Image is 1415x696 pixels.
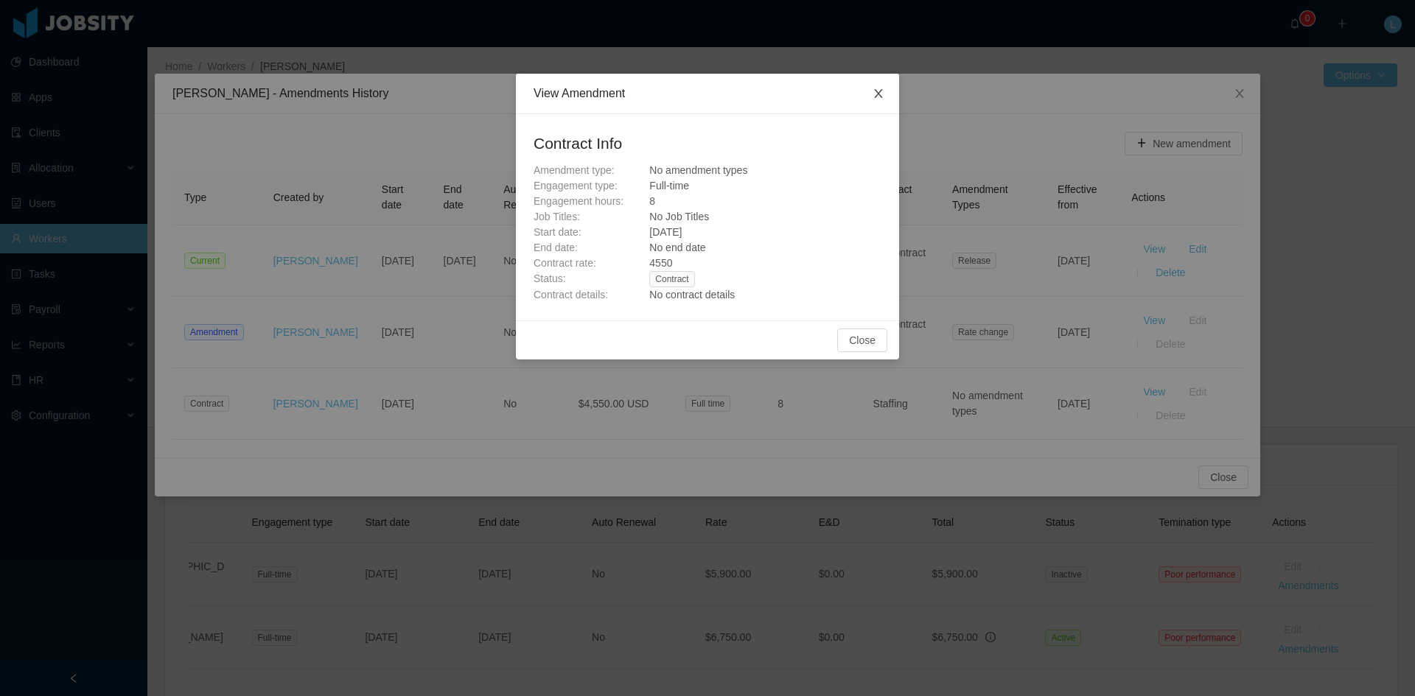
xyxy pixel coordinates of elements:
span: 8 [649,195,655,207]
span: 4550 [649,257,672,269]
span: No contract details [649,289,735,300]
span: [DATE] [649,226,682,238]
span: Status: [534,273,566,284]
span: Contract details: [534,289,608,300]
span: Contract rate: [534,257,596,269]
span: No Job Titles [649,211,709,222]
span: Engagement hours: [534,195,623,207]
span: No end date [649,242,705,253]
h2: Contract Info [534,132,881,155]
span: Amendment type: [534,164,615,176]
button: Close [858,74,899,115]
span: Contract [649,271,694,287]
i: icon: close [873,88,884,99]
span: Job Titles: [534,211,580,222]
span: Start date: [534,226,581,238]
span: End date: [534,242,578,253]
span: Engagement type: [534,180,618,191]
span: Full-time [649,180,689,191]
span: No amendment types [649,164,747,176]
button: Close [837,328,887,352]
div: View Amendment [534,85,881,102]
